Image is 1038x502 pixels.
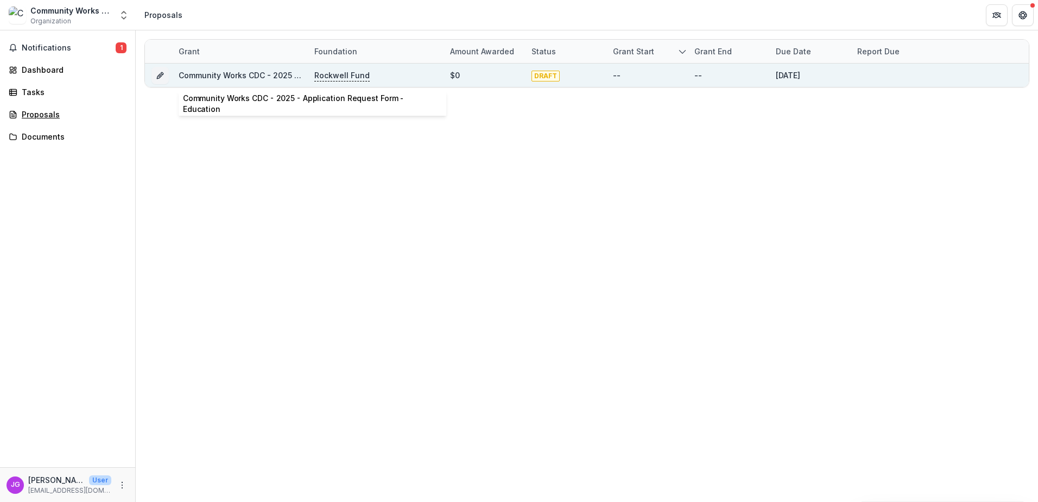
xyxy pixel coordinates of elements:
div: Amount awarded [444,46,521,57]
span: Notifications [22,43,116,53]
div: Dashboard [22,64,122,76]
div: Amount awarded [444,40,525,63]
div: Status [525,46,562,57]
a: Community Works CDC - 2025 - Application Request Form - Education [179,71,443,80]
div: -- [613,70,621,81]
button: Get Help [1012,4,1034,26]
div: Tasks [22,86,122,98]
div: Due Date [769,46,818,57]
span: DRAFT [531,71,560,81]
div: Grant [172,46,206,57]
div: -- [694,70,702,81]
span: Organization [30,16,71,26]
a: Documents [4,128,131,146]
div: Proposals [144,9,182,21]
button: Grant 93dbdd9f-6934-4a78-8663-cdd8cba14d57 [151,67,169,84]
div: Community Works CDC [30,5,112,16]
div: Grant start [606,46,661,57]
p: [EMAIL_ADDRESS][DOMAIN_NAME] [28,486,111,495]
div: Grant end [688,46,738,57]
div: Grant [172,40,308,63]
div: Johnny Gentry [11,481,20,488]
a: Proposals [4,105,131,123]
button: Open entity switcher [116,4,131,26]
button: More [116,479,129,492]
div: Grant end [688,40,769,63]
div: [DATE] [776,70,800,81]
p: Rockwell Fund [314,70,370,81]
nav: breadcrumb [140,7,187,23]
svg: sorted descending [678,47,687,56]
span: 1 [116,42,126,53]
div: Foundation [308,40,444,63]
div: $0 [450,70,460,81]
div: Due Date [769,40,851,63]
button: Notifications1 [4,39,131,57]
div: Report Due [851,40,932,63]
div: Proposals [22,109,122,120]
p: [PERSON_NAME] [28,474,85,486]
button: Partners [986,4,1008,26]
div: Grant start [606,40,688,63]
div: Status [525,40,606,63]
a: Dashboard [4,61,131,79]
div: Report Due [851,46,906,57]
div: Foundation [308,46,364,57]
a: Tasks [4,83,131,101]
p: User [89,475,111,485]
div: Documents [22,131,122,142]
img: Community Works CDC [9,7,26,24]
